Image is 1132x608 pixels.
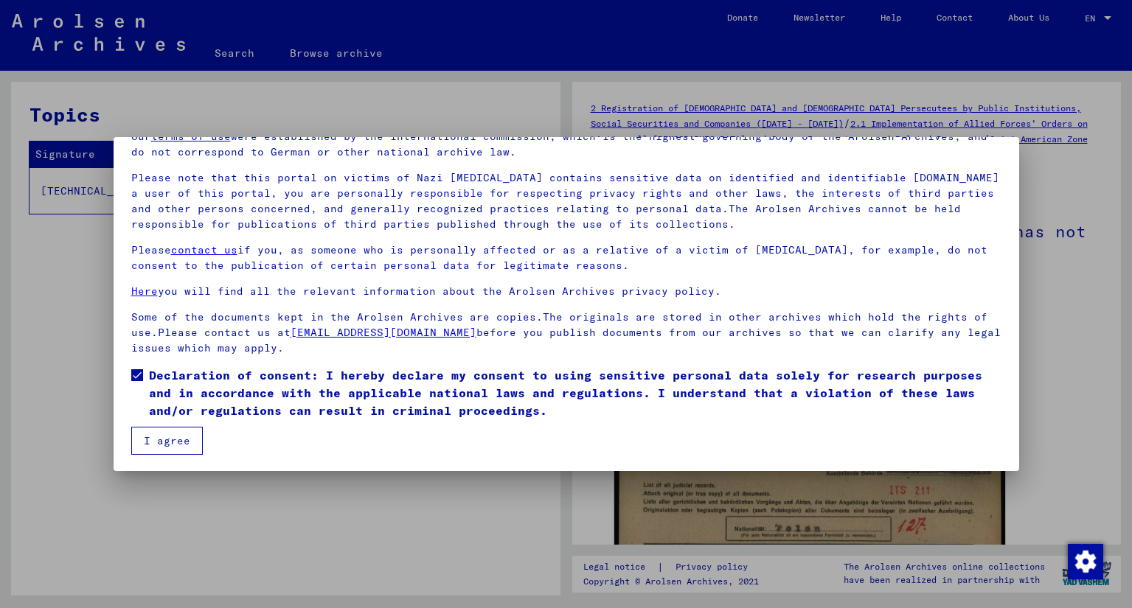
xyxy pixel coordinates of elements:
button: I agree [131,427,203,455]
span: Declaration of consent: I hereby declare my consent to using sensitive personal data solely for r... [149,366,1001,419]
a: [EMAIL_ADDRESS][DOMAIN_NAME] [291,326,476,339]
p: Please note that this portal on victims of Nazi [MEDICAL_DATA] contains sensitive data on identif... [131,170,1001,232]
img: Change consent [1068,544,1103,579]
a: terms of use [151,130,231,143]
p: Some of the documents kept in the Arolsen Archives are copies.The originals are stored in other a... [131,310,1001,356]
p: you will find all the relevant information about the Arolsen Archives privacy policy. [131,284,1001,299]
a: contact us [171,243,237,256]
p: Our were established by the international commission, which is the highest governing body of the ... [131,129,1001,160]
p: Please if you, as someone who is personally affected or as a relative of a victim of [MEDICAL_DAT... [131,242,1001,273]
div: Change consent [1067,543,1103,579]
a: Here [131,284,158,298]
